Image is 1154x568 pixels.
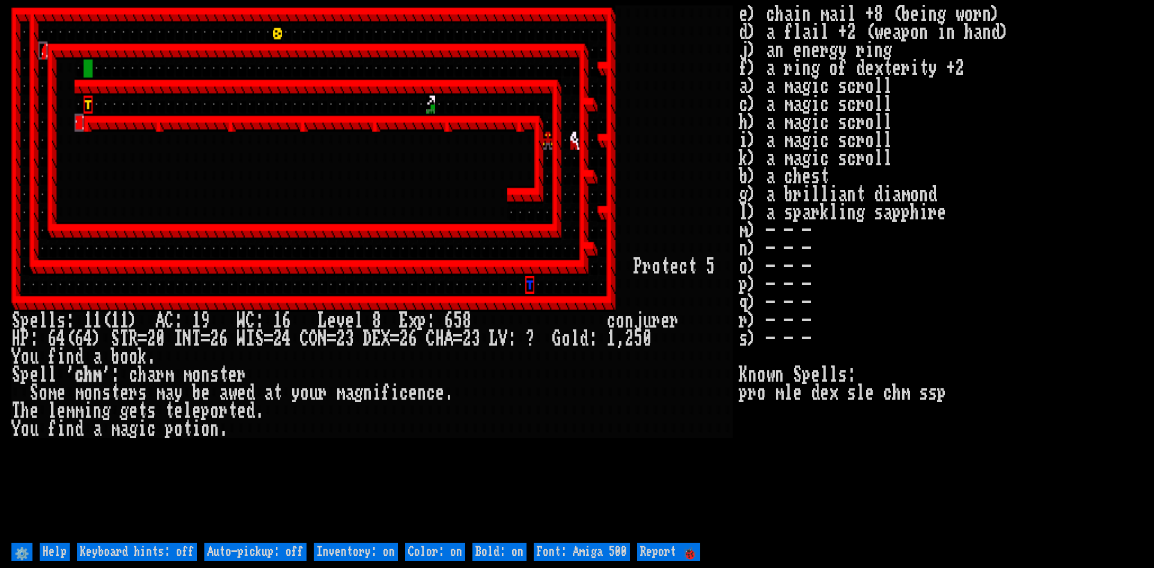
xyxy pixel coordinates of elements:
[183,420,192,438] div: t
[408,384,417,402] div: e
[75,348,84,366] div: d
[327,330,336,348] div: =
[174,420,183,438] div: o
[237,384,246,402] div: e
[255,402,264,420] div: .
[56,420,66,438] div: i
[246,312,255,330] div: C
[56,312,66,330] div: s
[138,420,147,438] div: i
[273,312,282,330] div: 1
[408,312,417,330] div: x
[111,384,120,402] div: t
[93,384,102,402] div: n
[147,420,156,438] div: c
[237,330,246,348] div: W
[679,258,688,276] div: c
[174,402,183,420] div: e
[29,384,38,402] div: S
[643,312,652,330] div: u
[201,384,210,402] div: e
[201,366,210,384] div: n
[93,312,102,330] div: 1
[47,402,56,420] div: l
[264,330,273,348] div: =
[637,543,700,561] input: Report 🐞
[29,420,38,438] div: u
[210,402,219,420] div: o
[165,420,174,438] div: p
[29,330,38,348] div: :
[670,312,679,330] div: r
[606,330,615,348] div: 1
[11,402,20,420] div: T
[399,384,408,402] div: c
[318,312,327,330] div: L
[84,402,93,420] div: i
[129,348,138,366] div: o
[228,384,237,402] div: w
[120,330,129,348] div: T
[84,366,93,384] div: h
[219,384,228,402] div: a
[354,312,363,330] div: l
[417,384,426,402] div: n
[111,330,120,348] div: S
[192,312,201,330] div: 1
[183,366,192,384] div: m
[399,330,408,348] div: 2
[652,258,661,276] div: o
[111,348,120,366] div: b
[56,330,66,348] div: 4
[282,312,291,330] div: 6
[192,366,201,384] div: o
[210,420,219,438] div: n
[381,330,390,348] div: X
[633,330,643,348] div: 5
[66,312,75,330] div: :
[462,312,471,330] div: 8
[624,330,633,348] div: 2
[156,366,165,384] div: r
[75,420,84,438] div: d
[147,402,156,420] div: s
[75,366,84,384] div: c
[20,366,29,384] div: p
[606,312,615,330] div: c
[246,384,255,402] div: d
[489,330,498,348] div: L
[11,366,20,384] div: S
[201,312,210,330] div: 9
[255,330,264,348] div: S
[399,312,408,330] div: E
[102,312,111,330] div: (
[264,384,273,402] div: a
[66,330,75,348] div: (
[652,312,661,330] div: r
[20,312,29,330] div: p
[192,330,201,348] div: T
[210,366,219,384] div: s
[165,312,174,330] div: C
[219,330,228,348] div: 6
[426,330,435,348] div: C
[75,384,84,402] div: m
[138,402,147,420] div: t
[47,366,56,384] div: l
[417,312,426,330] div: p
[661,312,670,330] div: e
[507,330,516,348] div: :
[390,384,399,402] div: i
[204,543,307,561] input: Auto-pickup: off
[84,330,93,348] div: 4
[291,384,300,402] div: y
[111,366,120,384] div: :
[47,330,56,348] div: 6
[552,330,561,348] div: G
[20,402,29,420] div: h
[210,330,219,348] div: 2
[372,312,381,330] div: 8
[318,330,327,348] div: N
[435,330,444,348] div: H
[472,543,527,561] input: Bold: on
